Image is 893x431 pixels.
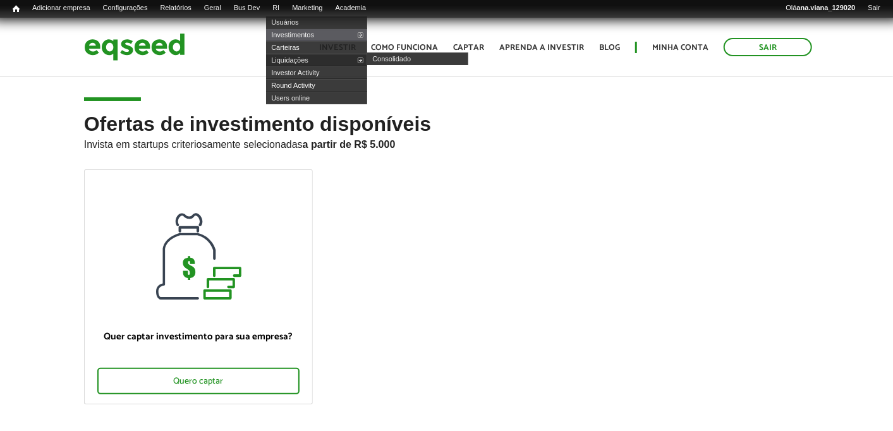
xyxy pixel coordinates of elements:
a: Blog [599,44,620,52]
div: Quero captar [97,368,300,394]
a: Geral [198,3,228,13]
span: Início [13,4,20,13]
strong: ana.viana_129020 [797,4,856,11]
p: Invista em startups criteriosamente selecionadas [84,135,810,150]
a: Captar [453,44,484,52]
img: EqSeed [84,30,185,64]
a: RI [266,3,286,13]
a: Como funciona [371,44,438,52]
p: Quer captar investimento para sua empresa? [97,331,300,343]
a: Academia [329,3,373,13]
a: Relatórios [154,3,197,13]
a: Oláana.viana_129020 [780,3,862,13]
a: Usuários [266,16,367,28]
a: Aprenda a investir [499,44,584,52]
a: Quer captar investimento para sua empresa? Quero captar [84,169,313,404]
a: Marketing [286,3,329,13]
a: Configurações [97,3,154,13]
a: Adicionar empresa [26,3,97,13]
a: Bus Dev [228,3,267,13]
a: Minha conta [652,44,708,52]
strong: a partir de R$ 5.000 [303,139,396,150]
a: Sair [724,38,812,56]
a: Sair [861,3,887,13]
h2: Ofertas de investimento disponíveis [84,113,810,169]
a: Início [6,3,26,15]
